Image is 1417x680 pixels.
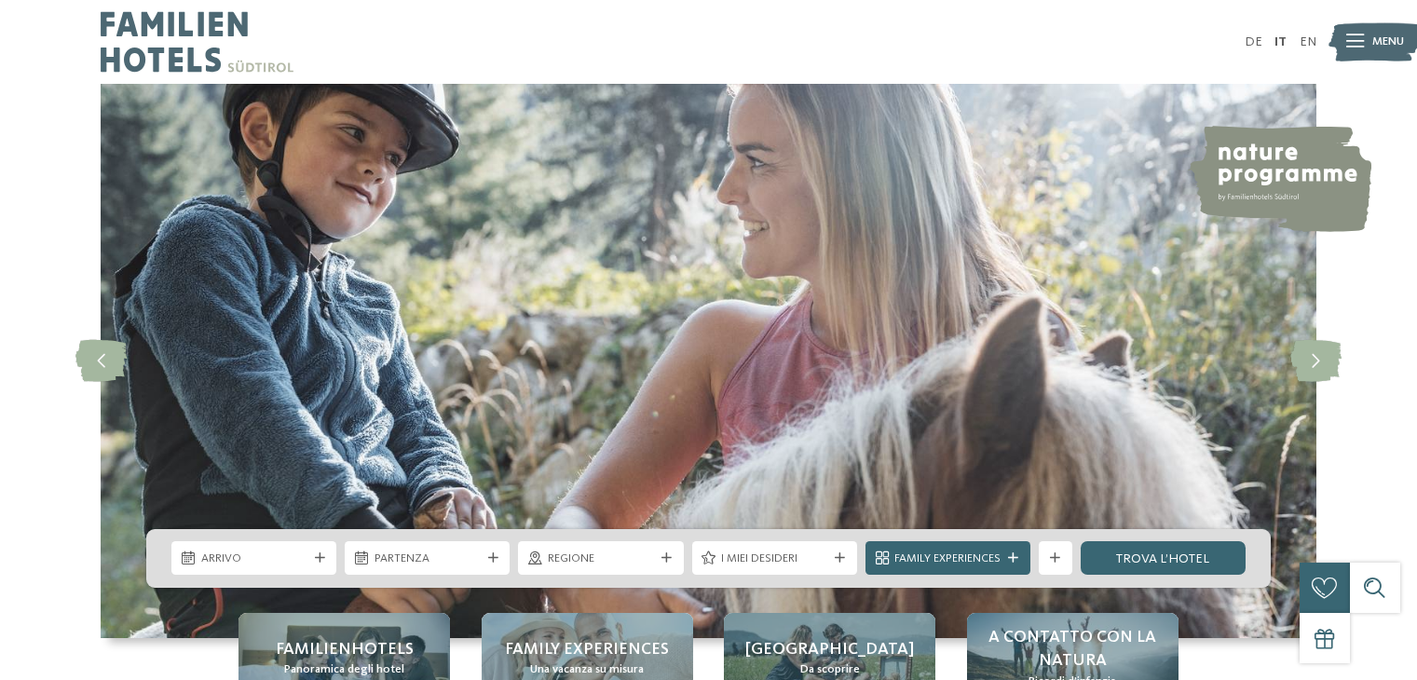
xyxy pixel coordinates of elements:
[548,551,654,567] span: Regione
[1081,541,1246,575] a: trova l’hotel
[1245,35,1262,48] a: DE
[894,551,1001,567] span: Family Experiences
[800,661,860,678] span: Da scoprire
[745,638,914,661] span: [GEOGRAPHIC_DATA]
[375,551,481,567] span: Partenza
[284,661,404,678] span: Panoramica degli hotel
[721,551,827,567] span: I miei desideri
[1300,35,1316,48] a: EN
[984,626,1162,673] span: A contatto con la natura
[201,551,307,567] span: Arrivo
[101,84,1316,638] img: Family hotel Alto Adige: the happy family places!
[1372,34,1404,50] span: Menu
[1274,35,1287,48] a: IT
[1187,126,1371,232] img: nature programme by Familienhotels Südtirol
[505,638,669,661] span: Family experiences
[276,638,414,661] span: Familienhotels
[530,661,644,678] span: Una vacanza su misura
